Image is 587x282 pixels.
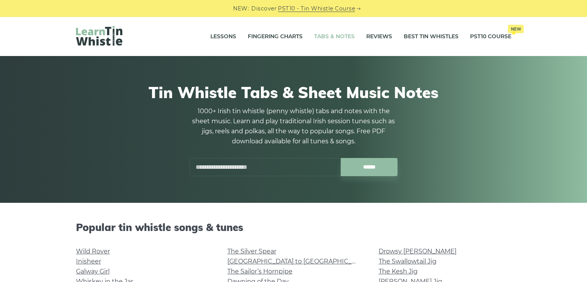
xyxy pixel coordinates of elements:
span: New [508,25,524,33]
a: The Sailor’s Hornpipe [227,268,293,275]
img: LearnTinWhistle.com [76,26,122,46]
a: PST10 CourseNew [470,27,511,46]
a: The Swallowtail Jig [379,258,436,265]
a: The Kesh Jig [379,268,418,275]
a: Wild Rover [76,248,110,255]
a: Tabs & Notes [314,27,355,46]
h1: Tin Whistle Tabs & Sheet Music Notes [76,83,511,102]
a: Best Tin Whistles [404,27,458,46]
a: The Silver Spear [227,248,276,255]
a: Inisheer [76,258,101,265]
p: 1000+ Irish tin whistle (penny whistle) tabs and notes with the sheet music. Learn and play tradi... [189,106,398,146]
a: Drowsy [PERSON_NAME] [379,248,457,255]
h2: Popular tin whistle songs & tunes [76,221,511,233]
a: [GEOGRAPHIC_DATA] to [GEOGRAPHIC_DATA] [227,258,370,265]
a: Lessons [210,27,236,46]
a: Fingering Charts [248,27,303,46]
a: Galway Girl [76,268,110,275]
a: Reviews [366,27,392,46]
